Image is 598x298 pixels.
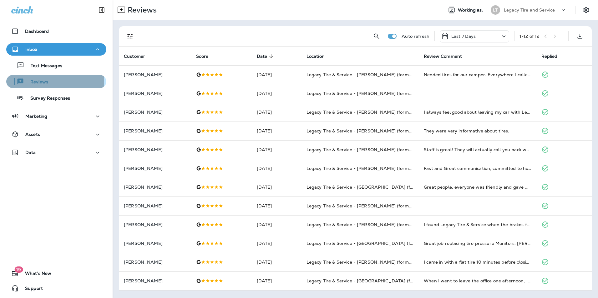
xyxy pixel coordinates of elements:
p: Dashboard [25,29,49,34]
p: [PERSON_NAME] [124,241,186,246]
span: Score [196,54,208,59]
p: Reviews [24,79,48,85]
span: Date [257,53,276,59]
button: Inbox [6,43,106,56]
span: Date [257,54,267,59]
div: Great people, everyone was friendly and gave me a fair price for the removal and installation of ... [424,184,531,190]
button: Text Messages [6,59,106,72]
button: Support [6,282,106,295]
p: Assets [25,132,40,137]
div: 1 - 12 of 12 [519,34,539,39]
span: Legacy Tire & Service - [GEOGRAPHIC_DATA] (formerly Magic City Tire & Service) [307,184,483,190]
p: Inbox [25,47,37,52]
p: [PERSON_NAME] [124,110,186,115]
button: Data [6,146,106,159]
span: What's New [19,271,51,278]
span: Customer [124,53,153,59]
span: Location [307,53,333,59]
td: [DATE] [252,215,302,234]
div: Staff is great! They will actually call you back when your parts come in. They have always been g... [424,147,531,153]
span: Legacy Tire & Service - [PERSON_NAME] (formerly Chelsea Tire Pros) [307,166,457,171]
p: [PERSON_NAME] [124,166,186,171]
td: [DATE] [252,234,302,253]
span: Legacy Tire & Service - [GEOGRAPHIC_DATA] (formerly Chalkville Auto & Tire Service) [307,241,493,246]
div: Great job replacing tire pressure Monitors. David is great to work with. Very professional highly... [424,240,531,246]
td: [DATE] [252,65,302,84]
span: Score [196,53,216,59]
td: [DATE] [252,196,302,215]
div: I found Legacy Tire & Service when the brakes fell off my vehicle right in front of their store. ... [424,221,531,228]
p: [PERSON_NAME] [124,203,186,208]
span: Legacy Tire & Service - [PERSON_NAME] (formerly Chelsea Tire Pros) [307,147,457,152]
span: Review Comment [424,53,470,59]
td: [DATE] [252,103,302,122]
p: [PERSON_NAME] [124,278,186,283]
p: Reviews [125,5,157,15]
p: [PERSON_NAME] [124,147,186,152]
span: Legacy Tire & Service - [PERSON_NAME] (formerly Chelsea Tire Pros) [307,222,457,227]
span: Legacy Tire & Service - [PERSON_NAME] (formerly Chelsea Tire Pros) [307,91,457,96]
p: [PERSON_NAME] [124,185,186,190]
td: [DATE] [252,84,302,103]
td: [DATE] [252,178,302,196]
div: I always feel good about leaving my car with Legacy Tire and Service! They are very professional ... [424,109,531,115]
td: [DATE] [252,253,302,271]
div: Fast and Great communication, committed to honest pricing [424,165,531,171]
span: Location [307,54,325,59]
p: Legacy Tire and Service [504,7,555,12]
button: Assets [6,128,106,141]
button: Reviews [6,75,106,88]
p: [PERSON_NAME] [124,72,186,77]
p: Text Messages [24,63,62,69]
td: [DATE] [252,159,302,178]
span: Replied [541,54,558,59]
button: Filters [124,30,136,42]
div: When I went to leave the office one afternoon, I had a flat right rear tire. When I aired it up, ... [424,278,531,284]
td: [DATE] [252,122,302,140]
p: Survey Responses [24,96,70,102]
span: Legacy Tire & Service - [PERSON_NAME] (formerly Chelsea Tire Pros) [307,109,457,115]
p: [PERSON_NAME] [124,222,186,227]
div: Needed tires for our camper. Everywhere I called said we would have to remove tires and bring for... [424,72,531,78]
span: Legacy Tire & Service - [GEOGRAPHIC_DATA] (formerly Magic City Tire & Service) [307,278,483,284]
button: Dashboard [6,25,106,37]
p: [PERSON_NAME] [124,91,186,96]
button: Survey Responses [6,91,106,104]
button: Settings [580,4,592,16]
p: Last 7 Days [451,34,476,39]
p: [PERSON_NAME] [124,128,186,133]
p: [PERSON_NAME] [124,260,186,265]
button: 19What's New [6,267,106,280]
p: Marketing [25,114,47,119]
td: [DATE] [252,140,302,159]
div: LT [491,5,500,15]
button: Marketing [6,110,106,122]
td: [DATE] [252,271,302,290]
p: Data [25,150,36,155]
span: 19 [14,266,23,273]
button: Export as CSV [574,30,586,42]
p: Auto refresh [402,34,429,39]
span: Legacy Tire & Service - [PERSON_NAME] (formerly Chelsea Tire Pros) [307,203,457,209]
span: Legacy Tire & Service - [PERSON_NAME] (formerly Chelsea Tire Pros) [307,259,457,265]
button: Search Reviews [370,30,383,42]
button: Collapse Sidebar [93,4,110,16]
span: Customer [124,54,145,59]
span: Review Comment [424,54,462,59]
span: Working as: [458,7,484,13]
span: Legacy Tire & Service - [PERSON_NAME] (formerly Chelsea Tire Pros) [307,128,457,134]
span: Replied [541,53,566,59]
span: Support [19,286,43,293]
span: Legacy Tire & Service - [PERSON_NAME] (formerly Chelsea Tire Pros) [307,72,457,77]
div: They were very informative about tires. [424,128,531,134]
div: I came in with a flat tire 10 minutes before closing, which I hate to do to anyone, and ya’ll hel... [424,259,531,265]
